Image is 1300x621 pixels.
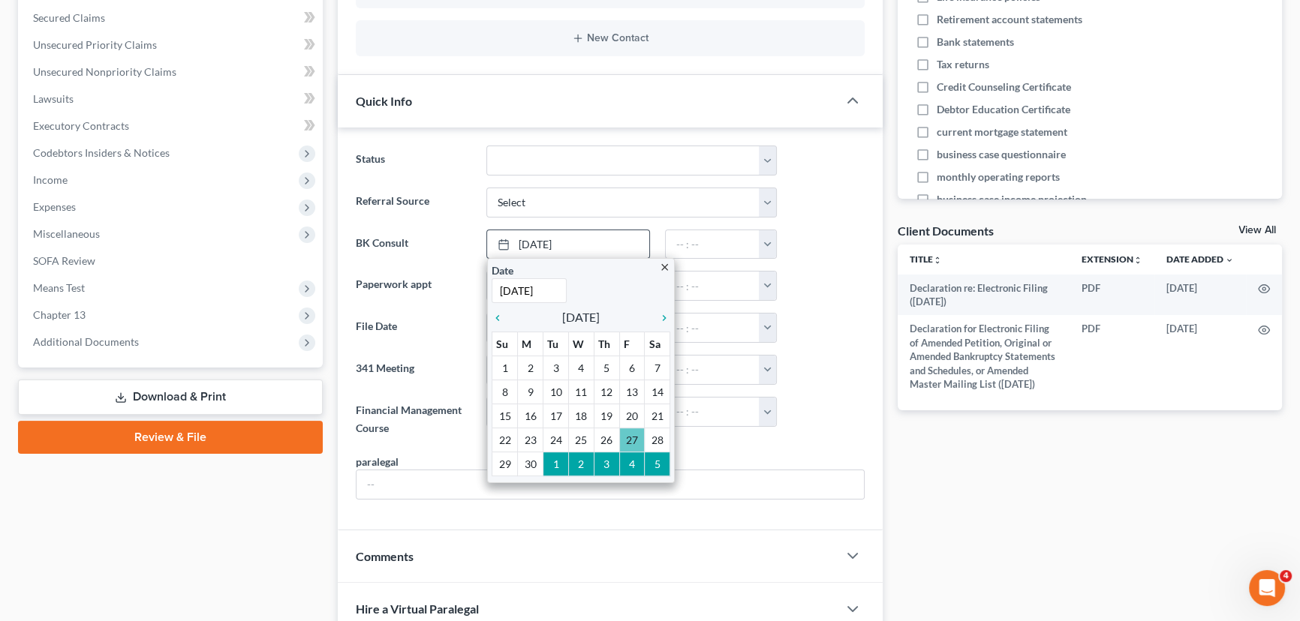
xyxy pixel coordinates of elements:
span: Tax returns [937,57,989,72]
td: 2 [518,356,543,380]
td: 15 [492,404,518,428]
th: Sa [645,332,670,356]
td: 23 [518,428,543,452]
td: 14 [645,380,670,404]
span: Comments [356,549,414,563]
div: paralegal [356,454,399,469]
td: 20 [619,404,645,428]
span: Income [33,173,68,186]
td: 10 [543,380,569,404]
th: Th [594,332,619,356]
td: 13 [619,380,645,404]
span: Lawsuits [33,92,74,105]
span: Executory Contracts [33,119,129,132]
label: BK Consult [348,229,479,259]
td: 3 [543,356,569,380]
i: close [659,262,670,273]
td: 9 [518,380,543,404]
td: 17 [543,404,569,428]
span: 4 [1280,570,1292,582]
input: -- : -- [666,397,760,426]
span: Secured Claims [33,11,105,24]
iframe: Intercom live chat [1249,570,1285,606]
button: New Contact [368,32,853,44]
td: 30 [518,452,543,476]
span: monthly operating reports [937,169,1060,184]
td: 4 [568,356,594,380]
a: Executory Contracts [21,112,323,139]
td: 25 [568,428,594,452]
span: Miscellaneous [33,227,100,240]
td: 24 [543,428,569,452]
td: PDF [1070,315,1154,397]
td: 29 [492,452,518,476]
td: 26 [594,428,619,452]
td: 2 [568,452,594,476]
td: Declaration for Electronic Filing of Amended Petition, Original or Amended Bankruptcy Statements ... [898,315,1070,397]
th: F [619,332,645,356]
span: business case questionnaire [937,147,1066,162]
span: Additional Documents [33,335,139,348]
input: -- : -- [666,355,760,384]
a: Download & Print [18,379,323,415]
a: [DATE] [487,230,648,259]
span: Unsecured Priority Claims [33,38,157,51]
td: 8 [492,380,518,404]
td: 19 [594,404,619,428]
td: 1 [543,452,569,476]
span: business case income projection [937,192,1087,207]
span: Unsecured Nonpriority Claims [33,65,176,78]
td: 1 [492,356,518,380]
span: [DATE] [562,308,600,326]
span: Credit Counseling Certificate [937,79,1071,94]
i: unfold_more [933,256,942,265]
label: Financial Management Course [348,397,479,442]
a: Review & File [18,421,323,454]
th: W [568,332,594,356]
td: 28 [645,428,670,452]
label: File Date [348,313,479,343]
th: Tu [543,332,569,356]
input: -- : -- [666,313,760,342]
td: Declaration re: Electronic Filing ([DATE]) [898,274,1070,316]
a: chevron_left [492,308,511,326]
i: chevron_left [492,312,511,324]
td: 7 [645,356,670,380]
span: Quick Info [356,94,412,108]
label: Status [348,145,479,175]
td: [DATE] [1154,315,1246,397]
span: Retirement account statements [937,12,1082,27]
span: current mortgage statement [937,124,1067,139]
a: Unsecured Nonpriority Claims [21,58,323,85]
span: Chapter 13 [33,308,86,321]
input: 1/1/2013 [492,278,567,303]
span: Hire a Virtual Paralegal [356,601,479,616]
td: 4 [619,452,645,476]
span: Codebtors Insiders & Notices [33,146,170,159]
td: 16 [518,404,543,428]
a: close [659,258,670,275]
td: [DATE] [1154,274,1246,316]
td: 22 [492,428,518,452]
a: Extensionunfold_more [1082,253,1142,265]
i: chevron_right [651,312,670,324]
td: 3 [594,452,619,476]
label: Paperwork appt [348,271,479,301]
td: 11 [568,380,594,404]
a: View All [1238,225,1276,235]
a: Secured Claims [21,4,323,31]
span: Expenses [33,200,76,213]
td: PDF [1070,274,1154,316]
td: 21 [645,404,670,428]
input: -- [357,470,864,499]
input: -- : -- [666,271,760,300]
input: -- : -- [666,230,760,259]
td: 27 [619,428,645,452]
span: SOFA Review [33,254,95,267]
a: SOFA Review [21,247,323,274]
td: 6 [619,356,645,380]
td: 18 [568,404,594,428]
td: 12 [594,380,619,404]
span: Means Test [33,281,85,294]
th: M [518,332,543,356]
